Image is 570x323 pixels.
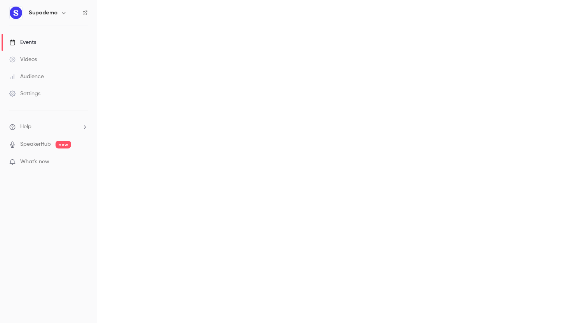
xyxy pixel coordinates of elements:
[9,38,36,46] div: Events
[10,7,22,19] img: Supademo
[56,141,71,148] span: new
[20,123,31,131] span: Help
[9,56,37,63] div: Videos
[29,9,57,17] h6: Supademo
[9,123,88,131] li: help-dropdown-opener
[20,140,51,148] a: SpeakerHub
[9,90,40,98] div: Settings
[20,158,49,166] span: What's new
[9,73,44,80] div: Audience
